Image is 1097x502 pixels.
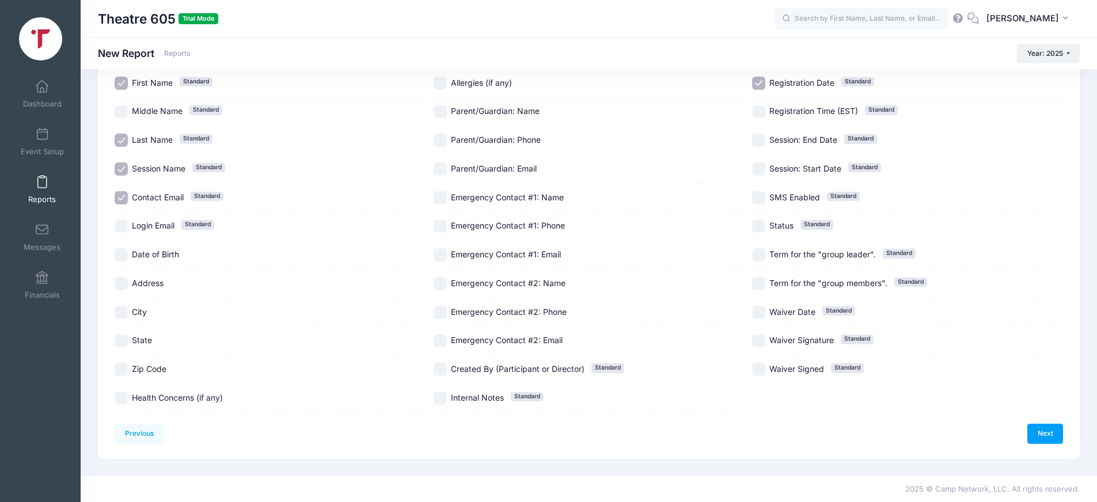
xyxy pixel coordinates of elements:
input: Emergency Contact #1: Email [434,248,447,261]
input: StatusStandard [752,220,765,233]
span: Standard [865,105,898,115]
input: Registration DateStandard [752,77,765,90]
span: [PERSON_NAME] [986,12,1059,25]
span: Standard [181,220,214,229]
input: Zip Code [115,363,128,376]
input: Waiver SignedStandard [752,363,765,376]
h1: Theatre 605 [98,6,218,32]
span: Standard [894,277,927,287]
span: Standard [591,363,624,372]
input: Session: End DateStandard [752,134,765,147]
a: Dashboard [15,74,70,114]
span: Session: Start Date [769,163,841,173]
input: Session: Start DateStandard [752,162,765,176]
input: Emergency Contact #1: Name [434,191,447,204]
input: Health Concerns (if any) [115,391,128,405]
span: Session Name [132,163,185,173]
span: Emergency Contact #1: Phone [451,220,565,230]
span: Emergency Contact #1: Name [451,192,564,202]
span: Emergency Contact #2: Email [451,335,563,345]
span: Messages [24,242,60,252]
input: Internal NotesStandard [434,391,447,405]
span: Waiver Date [769,307,815,317]
span: Waiver Signature [769,335,834,345]
span: Health Concerns (if any) [132,393,223,402]
span: Standard [883,249,916,258]
span: First Name [132,78,173,88]
span: Standard [844,134,877,143]
span: Parent/Guardian: Email [451,163,537,173]
span: Allergies (if any) [451,78,512,88]
input: State [115,334,128,348]
input: Emergency Contact #1: Phone [434,220,447,233]
span: Session: End Date [769,135,837,144]
span: Emergency Contact #2: Name [451,278,565,288]
input: First NameStandard [115,77,128,90]
input: Last NameStandard [115,134,128,147]
span: Address [132,278,164,288]
img: Theatre 605 [19,17,62,60]
input: SMS EnabledStandard [752,191,765,204]
span: Event Setup [21,147,64,157]
a: Reports [15,169,70,210]
span: Emergency Contact #1: Email [451,249,561,259]
input: Date of Birth [115,248,128,261]
span: Standard [831,363,864,372]
a: Messages [15,217,70,257]
span: 2025 © Camp Network, LLC. All rights reserved. [905,484,1080,493]
button: Year: 2025 [1017,44,1080,63]
span: Date of Birth [132,249,179,259]
span: Registration Time (EST) [769,106,858,116]
span: Last Name [132,135,173,144]
span: Term for the "group leader". [769,249,876,259]
span: Registration Date [769,78,834,88]
a: Reports [164,50,191,58]
input: Login EmailStandard [115,220,128,233]
a: Previous [115,424,164,443]
input: Emergency Contact #2: Email [434,334,447,348]
input: Created By (Participant or Director)Standard [434,363,447,376]
span: Parent/Guardian: Name [451,106,540,116]
span: Standard [841,77,874,86]
span: Standard [822,306,855,315]
span: Standard [189,105,222,115]
span: Standard [192,163,225,172]
input: Session NameStandard [115,162,128,176]
span: Reports [28,195,56,204]
input: Parent/Guardian: Name [434,105,447,119]
h1: New Report [98,47,191,59]
span: Parent/Guardian: Phone [451,135,541,144]
a: Event Setup [15,121,70,162]
a: Financials [15,265,70,305]
span: Internal Notes [451,393,504,402]
span: Status [769,220,794,230]
input: Waiver DateStandard [752,306,765,319]
input: Parent/Guardian: Phone [434,134,447,147]
span: Financials [25,290,60,300]
span: Contact Email [132,192,184,202]
span: Standard [180,134,212,143]
input: Parent/Guardian: Email [434,162,447,176]
span: Zip Code [132,364,166,374]
span: Standard [848,163,881,172]
input: Allergies (if any) [434,77,447,90]
span: Trial Mode [179,13,218,24]
span: Dashboard [23,99,62,109]
input: Waiver SignatureStandard [752,334,765,348]
input: Search by First Name, Last Name, or Email... [775,7,948,31]
input: Contact EmailStandard [115,191,128,204]
button: [PERSON_NAME] [979,6,1080,32]
span: Middle Name [132,106,183,116]
span: Year: 2025 [1027,49,1063,58]
span: Emergency Contact #2: Phone [451,307,567,317]
span: Standard [827,192,860,201]
span: Standard [841,334,874,344]
span: Created By (Participant or Director) [451,364,584,374]
input: Emergency Contact #2: Phone [434,306,447,319]
span: Waiver Signed [769,364,824,374]
input: Registration Time (EST)Standard [752,105,765,119]
span: Login Email [132,220,174,230]
input: Term for the "group members".Standard [752,277,765,290]
span: Standard [180,77,212,86]
input: Address [115,277,128,290]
